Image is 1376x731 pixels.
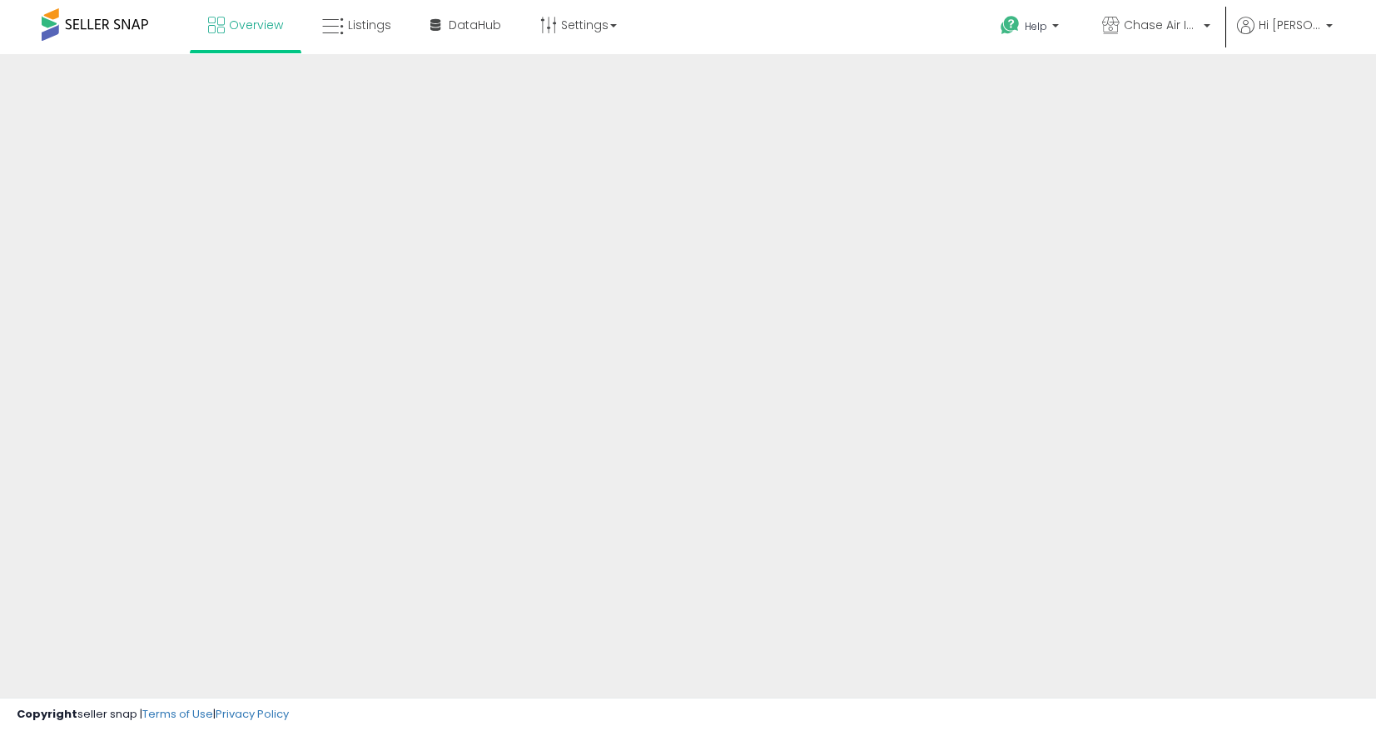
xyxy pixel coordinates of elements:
a: Privacy Policy [216,706,289,722]
span: Help [1025,19,1047,33]
span: Listings [348,17,391,33]
span: Chase Air Industries [1124,17,1199,33]
a: Terms of Use [142,706,213,722]
strong: Copyright [17,706,77,722]
a: Help [987,2,1075,54]
div: seller snap | | [17,707,289,723]
i: Get Help [1000,15,1021,36]
span: Overview [229,17,283,33]
span: DataHub [449,17,501,33]
span: Hi [PERSON_NAME] [1259,17,1321,33]
a: Hi [PERSON_NAME] [1237,17,1333,54]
